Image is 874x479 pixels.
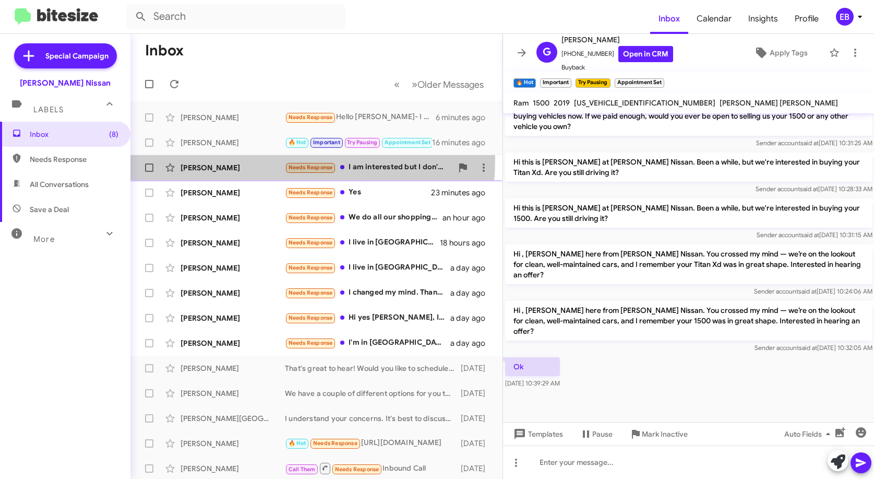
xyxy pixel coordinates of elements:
[33,105,64,114] span: Labels
[505,153,872,182] p: Hi this is [PERSON_NAME] at [PERSON_NAME] Nissan. Been a while, but we're interested in buying yo...
[181,463,285,474] div: [PERSON_NAME]
[505,301,872,341] p: Hi , [PERSON_NAME] here from [PERSON_NAME] Nissan. You crossed my mind — we’re on the lookout for...
[505,198,872,228] p: Hi this is [PERSON_NAME] at [PERSON_NAME] Nissan. Been a while, but we're interested in buying yo...
[688,4,740,34] a: Calendar
[459,363,494,373] div: [DATE]
[347,139,377,146] span: Try Pausing
[432,137,494,148] div: 16 minutes ago
[30,154,118,165] span: Needs Response
[776,425,843,443] button: Auto Fields
[14,43,117,68] a: Special Campaign
[285,413,459,424] div: I understand your concerns. It's best to discuss your credit situation in person with our finance...
[30,129,118,139] span: Inbox
[450,263,494,273] div: a day ago
[289,264,333,271] span: Needs Response
[459,388,494,399] div: [DATE]
[285,363,459,373] div: That's great to hear! Would you like to schedule a time to bring your vehicle in for an inspection?
[412,78,417,91] span: »
[561,46,673,62] span: [PHONE_NUMBER]
[540,78,571,88] small: Important
[388,74,490,95] nav: Page navigation example
[285,161,452,173] div: I am interested but I don't have time to come in. Can you give me round about offer you have?
[289,239,333,246] span: Needs Response
[753,287,872,295] span: Sender account [DATE] 10:24:06 AM
[181,288,285,298] div: [PERSON_NAME]
[827,8,863,26] button: EB
[513,98,529,108] span: Ram
[385,139,430,146] span: Appointment Set
[45,51,109,61] span: Special Campaign
[181,438,285,449] div: [PERSON_NAME]
[561,33,673,46] span: [PERSON_NAME]
[289,289,333,296] span: Needs Response
[561,62,673,73] span: Buyback
[642,425,688,443] span: Mark Inactive
[285,111,436,123] div: Hello [PERSON_NAME]- I definitely am- unfortunately I was a victim of a hit and run- my front bum...
[388,74,406,95] button: Previous
[440,238,494,248] div: 18 hours ago
[755,185,872,193] span: Sender account [DATE] 10:28:33 AM
[798,344,817,352] span: said at
[289,114,333,121] span: Needs Response
[289,340,333,346] span: Needs Response
[289,440,306,447] span: 🔥 Hot
[736,43,824,62] button: Apply Tags
[417,79,484,90] span: Older Messages
[181,137,285,148] div: [PERSON_NAME]
[289,164,333,171] span: Needs Response
[313,139,340,146] span: Important
[574,98,715,108] span: [US_VEHICLE_IDENTIFICATION_NUMBER]
[618,46,673,62] a: Open in CRM
[511,425,563,443] span: Templates
[754,344,872,352] span: Sender account [DATE] 10:32:05 AM
[432,188,494,198] div: 23 minutes ago
[181,213,285,223] div: [PERSON_NAME]
[459,463,494,474] div: [DATE]
[289,139,306,146] span: 🔥 Hot
[784,425,834,443] span: Auto Fields
[181,162,285,173] div: [PERSON_NAME]
[181,388,285,399] div: [PERSON_NAME]
[181,238,285,248] div: [PERSON_NAME]
[181,263,285,273] div: [PERSON_NAME]
[20,78,111,88] div: [PERSON_NAME] Nissan
[285,212,442,224] div: We do all our shopping on line my wife is doing our investigation and is currently dealing with b...
[450,288,494,298] div: a day ago
[450,338,494,348] div: a day ago
[740,4,786,34] a: Insights
[442,213,494,223] div: an hour ago
[592,425,613,443] span: Pause
[181,313,285,323] div: [PERSON_NAME]
[799,185,818,193] span: said at
[650,4,688,34] a: Inbox
[436,112,494,123] div: 6 minutes ago
[289,466,316,473] span: Call Them
[543,44,551,61] span: G
[720,98,838,108] span: [PERSON_NAME] [PERSON_NAME]
[285,237,440,249] div: I live in [GEOGRAPHIC_DATA]
[505,96,872,136] p: Hi this is [PERSON_NAME] at [PERSON_NAME] Nissan. Hope you're well! Just wanted to check in. We'r...
[459,438,494,449] div: [DATE]
[30,204,69,215] span: Save a Deal
[126,4,345,29] input: Search
[576,78,610,88] small: Try Pausing
[800,139,818,147] span: said at
[505,379,560,387] span: [DATE] 10:39:29 AM
[503,425,571,443] button: Templates
[313,440,357,447] span: Needs Response
[756,139,872,147] span: Sender account [DATE] 10:31:25 AM
[181,112,285,123] div: [PERSON_NAME]
[181,188,285,198] div: [PERSON_NAME]
[109,129,118,139] span: (8)
[459,413,494,424] div: [DATE]
[181,363,285,373] div: [PERSON_NAME]
[285,186,432,198] div: Yes
[30,179,89,190] span: All Conversations
[836,8,854,26] div: EB
[554,98,570,108] span: 2019
[450,313,494,323] div: a day ago
[285,462,459,475] div: Inbound Call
